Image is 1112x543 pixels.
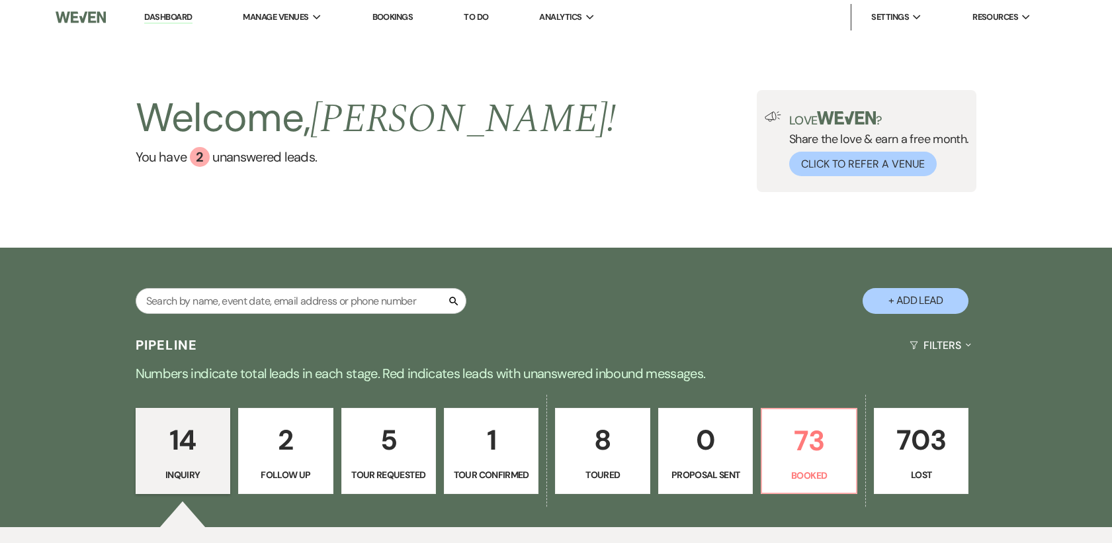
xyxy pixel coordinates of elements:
p: Toured [564,468,641,482]
p: 8 [564,418,641,462]
a: 73Booked [761,408,857,494]
p: Proposal Sent [667,468,744,482]
img: Weven Logo [56,3,106,31]
a: 1Tour Confirmed [444,408,538,494]
span: [PERSON_NAME] ! [310,89,616,150]
p: Tour Requested [350,468,427,482]
p: 5 [350,418,427,462]
p: Love ? [789,111,969,126]
p: Tour Confirmed [452,468,530,482]
img: weven-logo-green.svg [817,111,876,124]
p: Follow Up [247,468,324,482]
a: 703Lost [874,408,968,494]
button: + Add Lead [863,288,968,314]
div: Share the love & earn a free month. [781,111,969,176]
button: Click to Refer a Venue [789,152,937,176]
div: 2 [190,147,210,167]
img: loud-speaker-illustration.svg [765,111,781,122]
span: Manage Venues [243,11,308,24]
a: Bookings [372,11,413,23]
input: Search by name, event date, email address or phone number [136,288,466,314]
p: Numbers indicate total leads in each stage. Red indicates leads with unanswered inbound messages. [80,363,1033,384]
p: Lost [882,468,960,482]
p: 0 [667,418,744,462]
span: Resources [972,11,1018,24]
p: 1 [452,418,530,462]
p: 2 [247,418,324,462]
h3: Pipeline [136,336,198,354]
a: To Do [464,11,488,23]
p: Booked [770,468,847,483]
a: 2Follow Up [238,408,333,494]
span: Settings [871,11,909,24]
button: Filters [904,328,976,363]
span: Analytics [539,11,581,24]
a: 0Proposal Sent [658,408,753,494]
a: 14Inquiry [136,408,230,494]
p: 703 [882,418,960,462]
p: 14 [144,418,222,462]
a: Dashboard [144,11,192,24]
a: 5Tour Requested [341,408,436,494]
a: 8Toured [555,408,650,494]
a: You have 2 unanswered leads. [136,147,617,167]
h2: Welcome, [136,90,617,147]
p: 73 [770,419,847,463]
p: Inquiry [144,468,222,482]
